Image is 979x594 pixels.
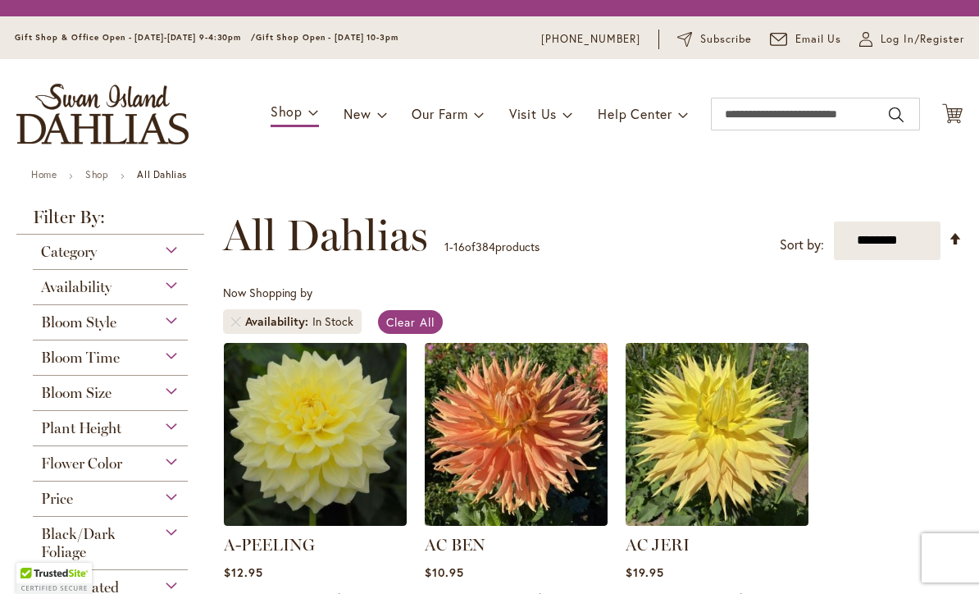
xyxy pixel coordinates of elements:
[425,564,464,580] span: $10.95
[41,243,97,261] span: Category
[425,514,608,529] a: AC BEN
[231,317,241,327] a: Remove Availability In Stock
[541,31,640,48] a: [PHONE_NUMBER]
[453,239,465,254] span: 16
[598,105,672,122] span: Help Center
[312,313,353,330] div: In Stock
[224,535,315,555] a: A-PEELING
[245,313,312,330] span: Availability
[16,84,189,144] a: store logo
[425,343,608,526] img: AC BEN
[224,564,263,580] span: $12.95
[444,239,449,254] span: 1
[41,419,121,437] span: Plant Height
[41,313,116,331] span: Bloom Style
[344,105,371,122] span: New
[476,239,495,254] span: 384
[41,525,116,561] span: Black/Dark Foliage
[31,168,57,180] a: Home
[378,310,443,334] a: Clear All
[889,102,904,128] button: Search
[41,278,112,296] span: Availability
[626,514,808,529] a: AC Jeri
[137,168,187,180] strong: All Dahlias
[223,211,428,260] span: All Dahlias
[41,384,112,402] span: Bloom Size
[700,31,752,48] span: Subscribe
[271,103,303,120] span: Shop
[16,208,204,235] strong: Filter By:
[256,32,398,43] span: Gift Shop Open - [DATE] 10-3pm
[41,349,120,367] span: Bloom Time
[770,31,842,48] a: Email Us
[626,535,690,555] a: AC JERI
[224,343,407,526] img: A-Peeling
[425,535,485,555] a: AC BEN
[12,536,58,582] iframe: Launch Accessibility Center
[795,31,842,48] span: Email Us
[626,343,808,526] img: AC Jeri
[41,490,73,508] span: Price
[444,234,540,260] p: - of products
[224,514,407,529] a: A-Peeling
[859,31,964,48] a: Log In/Register
[386,314,435,330] span: Clear All
[412,105,467,122] span: Our Farm
[15,32,256,43] span: Gift Shop & Office Open - [DATE]-[DATE] 9-4:30pm /
[509,105,557,122] span: Visit Us
[677,31,752,48] a: Subscribe
[881,31,964,48] span: Log In/Register
[85,168,108,180] a: Shop
[41,455,122,473] span: Flower Color
[626,564,664,580] span: $19.95
[223,285,312,300] span: Now Shopping by
[780,230,824,260] label: Sort by:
